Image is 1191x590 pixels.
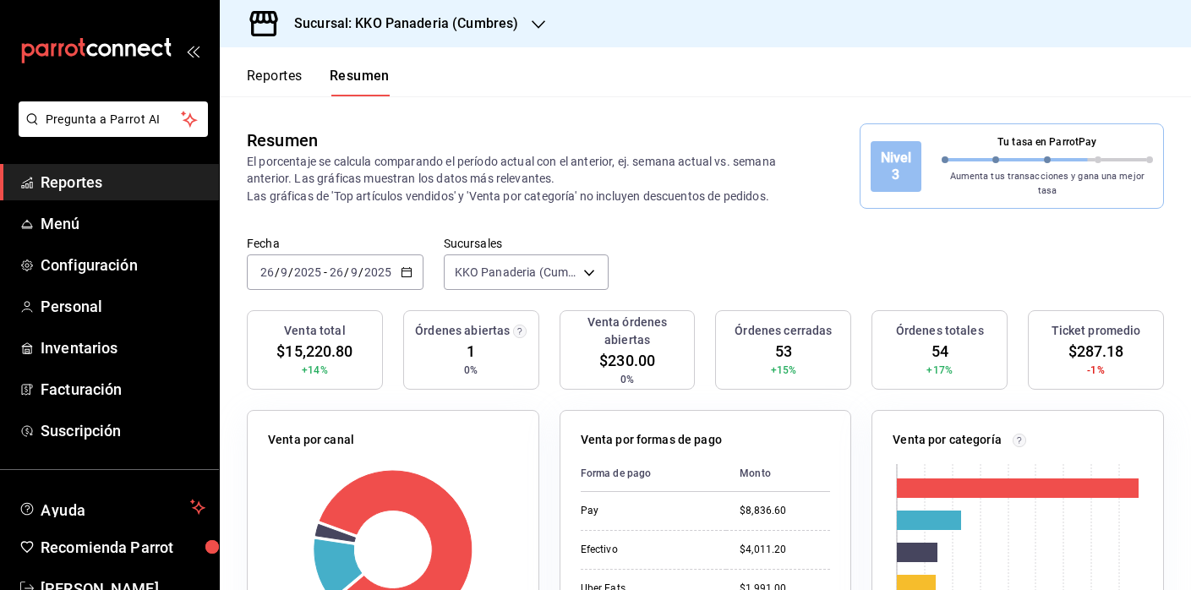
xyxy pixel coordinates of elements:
[1068,340,1124,363] span: $287.18
[735,322,832,340] h3: Órdenes cerradas
[467,340,475,363] span: 1
[344,265,349,279] span: /
[260,265,275,279] input: --
[926,363,953,378] span: +17%
[247,68,303,96] button: Reportes
[330,68,390,96] button: Resumen
[41,171,205,194] span: Reportes
[740,504,830,518] div: $8,836.60
[599,349,655,372] span: $230.00
[893,431,1002,449] p: Venta por categoría
[12,123,208,140] a: Pregunta a Parrot AI
[329,265,344,279] input: --
[247,68,390,96] div: navigation tabs
[771,363,797,378] span: +15%
[358,265,363,279] span: /
[293,265,322,279] input: ----
[740,543,830,557] div: $4,011.20
[41,378,205,401] span: Facturación
[942,134,1154,150] p: Tu tasa en ParrotPay
[41,254,205,276] span: Configuración
[41,419,205,442] span: Suscripción
[247,238,423,249] label: Fecha
[581,543,713,557] div: Efectivo
[726,456,830,492] th: Monto
[1087,363,1104,378] span: -1%
[302,363,328,378] span: +14%
[581,431,722,449] p: Venta por formas de pago
[455,264,577,281] span: KKO Panaderia (Cumbres)
[581,456,726,492] th: Forma de pago
[41,336,205,359] span: Inventarios
[288,265,293,279] span: /
[581,504,713,518] div: Pay
[41,212,205,235] span: Menú
[444,238,609,249] label: Sucursales
[363,265,392,279] input: ----
[46,111,182,128] span: Pregunta a Parrot AI
[276,340,352,363] span: $15,220.80
[280,265,288,279] input: --
[1052,322,1141,340] h3: Ticket promedio
[464,363,478,378] span: 0%
[567,314,688,349] h3: Venta órdenes abiertas
[247,153,782,204] p: El porcentaje se calcula comparando el período actual con el anterior, ej. semana actual vs. sema...
[247,128,318,153] div: Resumen
[896,322,984,340] h3: Órdenes totales
[350,265,358,279] input: --
[775,340,792,363] span: 53
[268,431,354,449] p: Venta por canal
[942,170,1154,198] p: Aumenta tus transacciones y gana una mejor tasa
[931,340,948,363] span: 54
[41,295,205,318] span: Personal
[41,536,205,559] span: Recomienda Parrot
[871,141,921,192] div: Nivel 3
[275,265,280,279] span: /
[186,44,199,57] button: open_drawer_menu
[41,497,183,517] span: Ayuda
[19,101,208,137] button: Pregunta a Parrot AI
[620,372,634,387] span: 0%
[324,265,327,279] span: -
[415,322,510,340] h3: Órdenes abiertas
[281,14,518,34] h3: Sucursal: KKO Panaderia (Cumbres)
[284,322,345,340] h3: Venta total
